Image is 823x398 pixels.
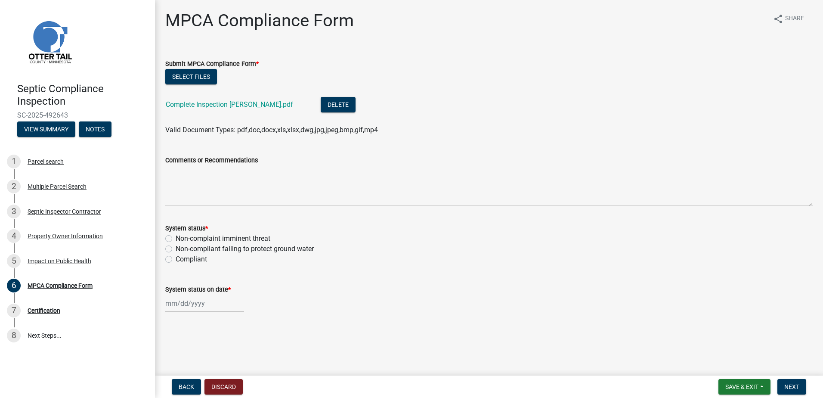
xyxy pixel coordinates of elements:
button: View Summary [17,121,75,137]
div: Impact on Public Health [28,258,91,264]
div: 7 [7,304,21,317]
div: 8 [7,329,21,342]
label: Non-complaint imminent threat [176,233,270,244]
span: Valid Document Types: pdf,doc,docx,xls,xlsx,dwg,jpg,jpeg,bmp,gif,mp4 [165,126,378,134]
h4: Septic Compliance Inspection [17,83,148,108]
div: 2 [7,180,21,193]
div: Parcel search [28,159,64,165]
label: Compliant [176,254,207,264]
div: 3 [7,205,21,218]
img: Otter Tail County, Minnesota [17,9,82,74]
i: share [773,14,783,24]
wm-modal-confirm: Notes [79,126,111,133]
span: SC-2025-492643 [17,111,138,119]
div: 4 [7,229,21,243]
div: MPCA Compliance Form [28,283,93,289]
wm-modal-confirm: Summary [17,126,75,133]
button: Notes [79,121,111,137]
label: System status on date [165,287,231,293]
div: Septic Inspector Contractor [28,208,101,215]
div: 5 [7,254,21,268]
button: Discard [204,379,243,395]
span: Back [179,383,194,390]
a: Complete Inspection [PERSON_NAME].pdf [166,100,293,109]
span: Next [784,383,799,390]
label: Non-compliant failing to protect ground water [176,244,314,254]
button: Save & Exit [718,379,770,395]
h1: MPCA Compliance Form [165,10,354,31]
button: Delete [321,97,356,112]
div: 1 [7,155,21,168]
span: Share [785,14,804,24]
button: Next [777,379,806,395]
div: Multiple Parcel Search [28,183,87,190]
input: mm/dd/yyyy [165,295,244,312]
label: Comments or Recommendations [165,158,258,164]
button: Back [172,379,201,395]
wm-modal-confirm: Delete Document [321,101,356,109]
label: Submit MPCA Compliance Form [165,61,259,67]
span: Save & Exit [725,383,758,390]
div: Certification [28,308,60,314]
button: shareShare [766,10,811,27]
button: Select files [165,69,217,84]
div: Property Owner Information [28,233,103,239]
div: 6 [7,279,21,292]
label: System status [165,226,208,232]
